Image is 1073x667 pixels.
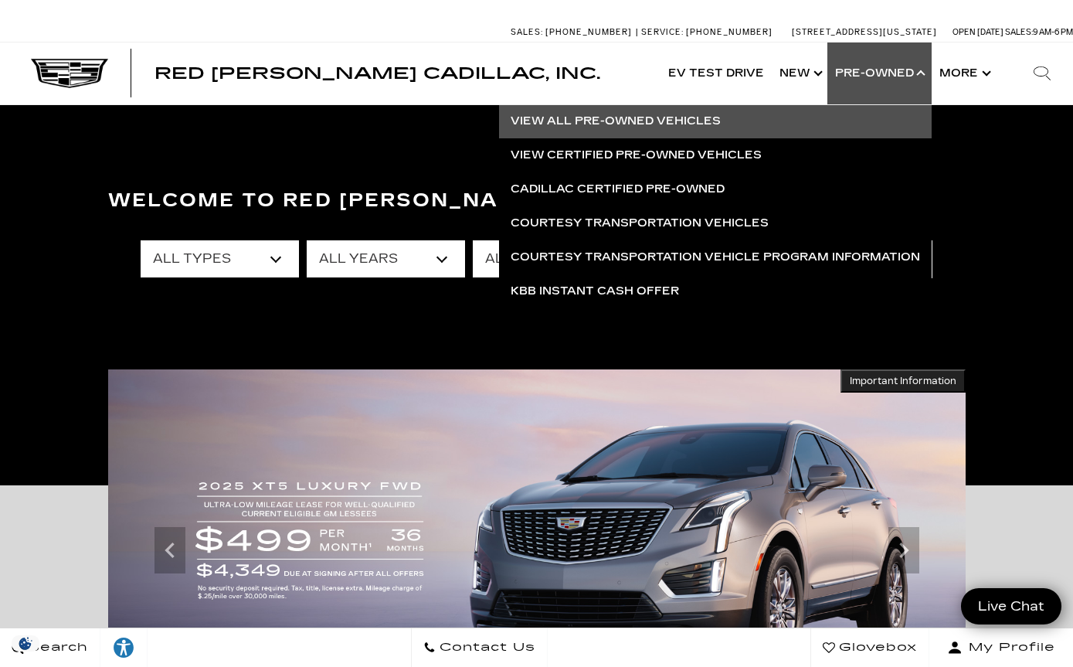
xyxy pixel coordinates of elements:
[499,104,932,138] a: View All Pre-Owned Vehicles
[810,628,929,667] a: Glovebox
[141,240,299,277] select: Filter by type
[929,628,1073,667] button: Open user profile menu
[154,527,185,573] div: Previous
[850,375,956,387] span: Important Information
[31,59,108,88] img: Cadillac Dark Logo with Cadillac White Text
[545,27,632,37] span: [PHONE_NUMBER]
[1011,43,1073,104] div: Search
[792,27,937,37] a: [STREET_ADDRESS][US_STATE]
[499,206,932,240] a: Courtesy Transportation Vehicles
[473,240,631,277] select: Filter by make
[499,274,932,308] a: KBB Instant Cash Offer
[1005,27,1033,37] span: Sales:
[8,635,43,652] img: Opt-Out Icon
[8,635,43,652] section: Click to Open Cookie Consent Modal
[499,172,932,206] a: Cadillac Certified Pre-Owned
[154,66,600,81] a: Red [PERSON_NAME] Cadillac, Inc.
[932,43,996,104] button: More
[660,43,772,104] a: EV Test Drive
[970,597,1052,615] span: Live Chat
[100,628,148,667] a: Explore your accessibility options
[641,27,684,37] span: Service:
[511,27,543,37] span: Sales:
[154,64,600,83] span: Red [PERSON_NAME] Cadillac, Inc.
[1033,27,1073,37] span: 9 AM-6 PM
[307,240,465,277] select: Filter by year
[686,27,772,37] span: [PHONE_NUMBER]
[499,240,932,274] a: Courtesy Transportation Vehicle Program Information
[827,43,932,104] a: Pre-Owned
[772,43,827,104] a: New
[24,637,88,658] span: Search
[888,527,919,573] div: Next
[961,588,1061,624] a: Live Chat
[952,27,1003,37] span: Open [DATE]
[100,636,147,659] div: Explore your accessibility options
[636,28,776,36] a: Service: [PHONE_NUMBER]
[511,28,636,36] a: Sales: [PHONE_NUMBER]
[108,185,966,216] h3: Welcome to Red [PERSON_NAME] Cadillac, Inc.
[835,637,917,658] span: Glovebox
[411,628,548,667] a: Contact Us
[963,637,1055,658] span: My Profile
[436,637,535,658] span: Contact Us
[499,138,932,172] a: View Certified Pre-Owned Vehicles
